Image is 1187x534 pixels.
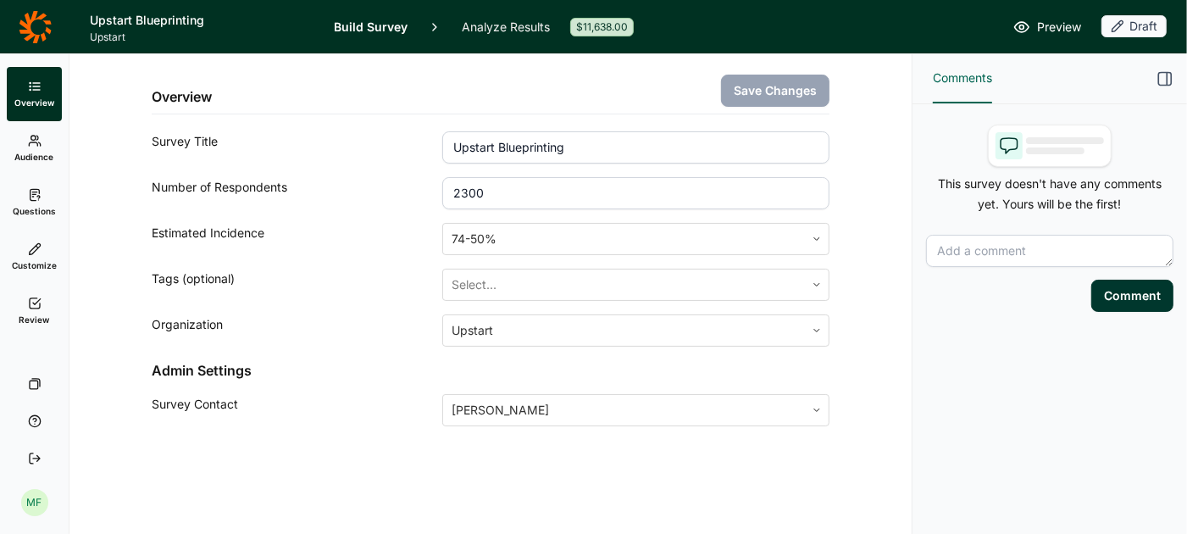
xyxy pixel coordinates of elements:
[1091,280,1173,312] button: Comment
[7,230,62,284] a: Customize
[442,177,829,209] input: 1000
[15,151,54,163] span: Audience
[7,121,62,175] a: Audience
[1101,15,1167,37] div: Draft
[1013,17,1081,37] a: Preview
[13,205,56,217] span: Questions
[90,31,313,44] span: Upstart
[152,177,442,209] div: Number of Respondents
[14,97,54,108] span: Overview
[152,360,829,381] h2: Admin Settings
[926,174,1173,214] p: This survey doesn't have any comments yet. Yours will be the first!
[152,269,442,301] div: Tags (optional)
[442,131,829,164] input: ex: Package testing study
[90,10,313,31] h1: Upstart Blueprinting
[12,259,57,271] span: Customize
[721,75,829,107] button: Save Changes
[1037,17,1081,37] span: Preview
[21,489,48,516] div: MF
[1101,15,1167,39] button: Draft
[933,68,992,88] span: Comments
[7,284,62,338] a: Review
[152,223,442,255] div: Estimated Incidence
[152,86,212,107] h2: Overview
[19,314,50,325] span: Review
[570,18,634,36] div: $11,638.00
[152,131,442,164] div: Survey Title
[7,175,62,230] a: Questions
[152,394,442,426] div: Survey Contact
[933,54,992,103] button: Comments
[152,314,442,347] div: Organization
[7,67,62,121] a: Overview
